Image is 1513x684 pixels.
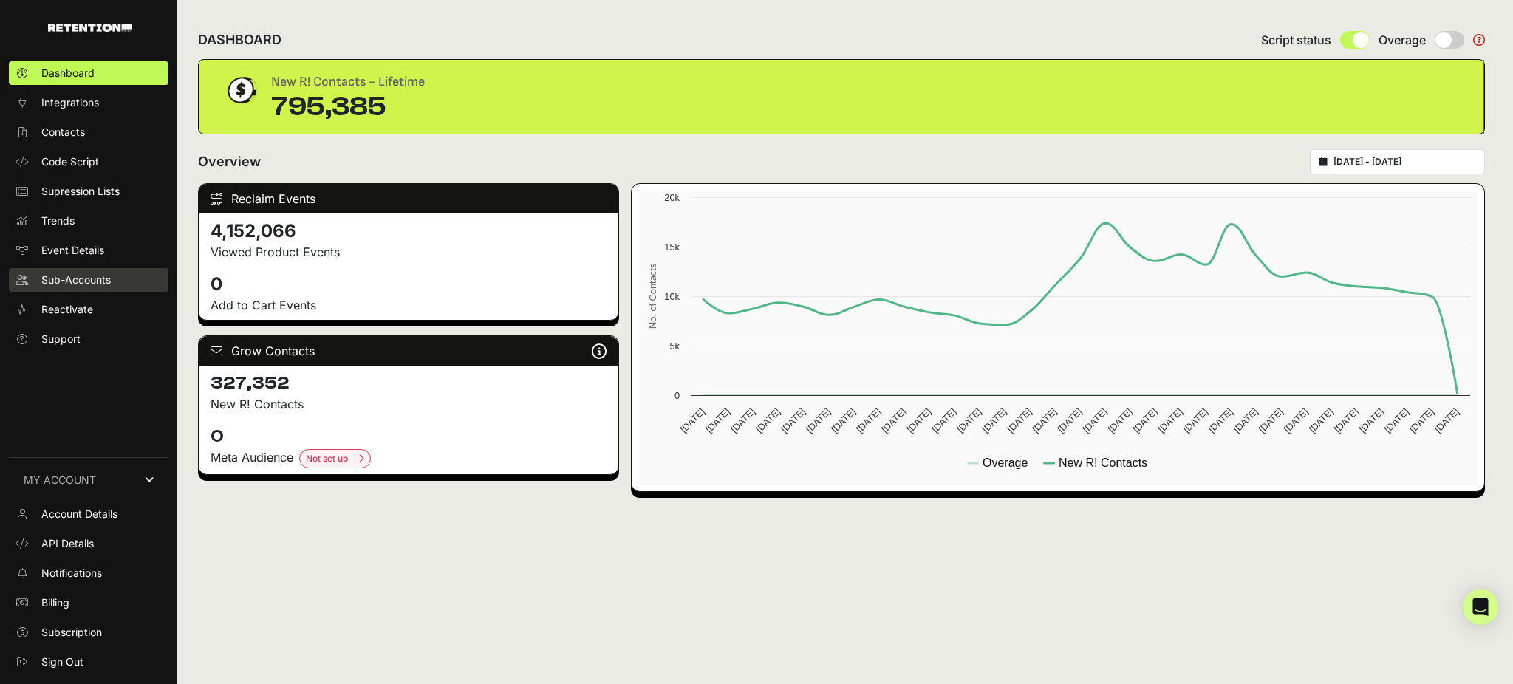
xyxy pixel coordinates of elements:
a: Code Script [9,150,168,174]
text: [DATE] [1105,406,1134,435]
text: New R! Contacts [1059,456,1147,469]
img: dollar-coin-05c43ed7efb7bc0c12610022525b4bbbb207c7efeef5aecc26f025e68dcafac9.png [222,72,259,109]
span: Support [41,332,81,346]
a: Sign Out [9,650,168,674]
text: No. of Contacts [647,264,658,329]
h4: 0 [211,425,607,448]
span: Trends [41,213,75,228]
text: [DATE] [1432,406,1461,435]
text: [DATE] [1407,406,1436,435]
a: Reactivate [9,298,168,321]
span: Sign Out [41,654,83,669]
a: Dashboard [9,61,168,85]
span: MY ACCOUNT [24,473,96,488]
text: [DATE] [929,406,958,435]
a: Notifications [9,561,168,585]
div: Open Intercom Messenger [1463,589,1498,625]
text: [DATE] [904,406,933,435]
text: [DATE] [1282,406,1311,435]
text: [DATE] [1080,406,1109,435]
text: [DATE] [1206,406,1235,435]
span: Reactivate [41,302,93,317]
span: Script status [1261,31,1331,49]
text: [DATE] [829,406,858,435]
span: Dashboard [41,66,95,81]
div: 795,385 [271,92,425,122]
span: Event Details [41,243,104,258]
h4: 0 [211,273,607,296]
text: 5k [669,341,680,352]
img: Retention.com [48,24,132,32]
span: Billing [41,595,69,610]
text: 15k [664,242,680,253]
a: Contacts [9,120,168,144]
text: 10k [664,291,680,302]
text: [DATE] [804,406,833,435]
a: Account Details [9,502,168,526]
text: [DATE] [1357,406,1386,435]
text: [DATE] [980,406,1008,435]
text: [DATE] [1382,406,1411,435]
text: Overage [983,456,1028,469]
span: Code Script [41,154,99,169]
text: [DATE] [703,406,732,435]
text: [DATE] [1130,406,1159,435]
a: Event Details [9,239,168,262]
text: [DATE] [1232,406,1260,435]
div: Grow Contacts [199,336,618,366]
span: API Details [41,536,94,551]
a: Trends [9,209,168,233]
p: Viewed Product Events [211,243,607,261]
h2: DASHBOARD [198,30,281,50]
p: New R! Contacts [211,395,607,413]
text: [DATE] [954,406,983,435]
a: Subscription [9,620,168,644]
a: Billing [9,591,168,615]
span: Supression Lists [41,184,120,199]
text: 0 [674,390,680,401]
div: Reclaim Events [199,184,618,213]
span: Subscription [41,625,102,640]
a: Sub-Accounts [9,268,168,292]
text: [DATE] [879,406,908,435]
span: Notifications [41,566,102,581]
text: [DATE] [1332,406,1361,435]
text: [DATE] [1030,406,1059,435]
span: Sub-Accounts [41,273,111,287]
span: Account Details [41,507,117,521]
span: Contacts [41,125,85,140]
text: [DATE] [728,406,757,435]
text: [DATE] [854,406,883,435]
text: [DATE] [1181,406,1210,435]
text: 20k [664,192,680,203]
h2: Overview [198,151,261,172]
text: [DATE] [678,406,707,435]
text: [DATE] [1155,406,1184,435]
a: API Details [9,532,168,555]
text: [DATE] [779,406,807,435]
span: Integrations [41,95,99,110]
text: [DATE] [1307,406,1336,435]
a: Supression Lists [9,179,168,203]
a: Integrations [9,91,168,114]
p: Add to Cart Events [211,296,607,314]
h4: 4,152,066 [211,219,607,243]
text: [DATE] [1257,406,1285,435]
div: New R! Contacts - Lifetime [271,72,425,92]
span: Overage [1379,31,1426,49]
h4: 327,352 [211,372,607,395]
text: [DATE] [1055,406,1084,435]
a: MY ACCOUNT [9,457,168,502]
a: Support [9,327,168,351]
text: [DATE] [1005,406,1034,435]
div: Meta Audience [211,448,607,468]
text: [DATE] [754,406,782,435]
